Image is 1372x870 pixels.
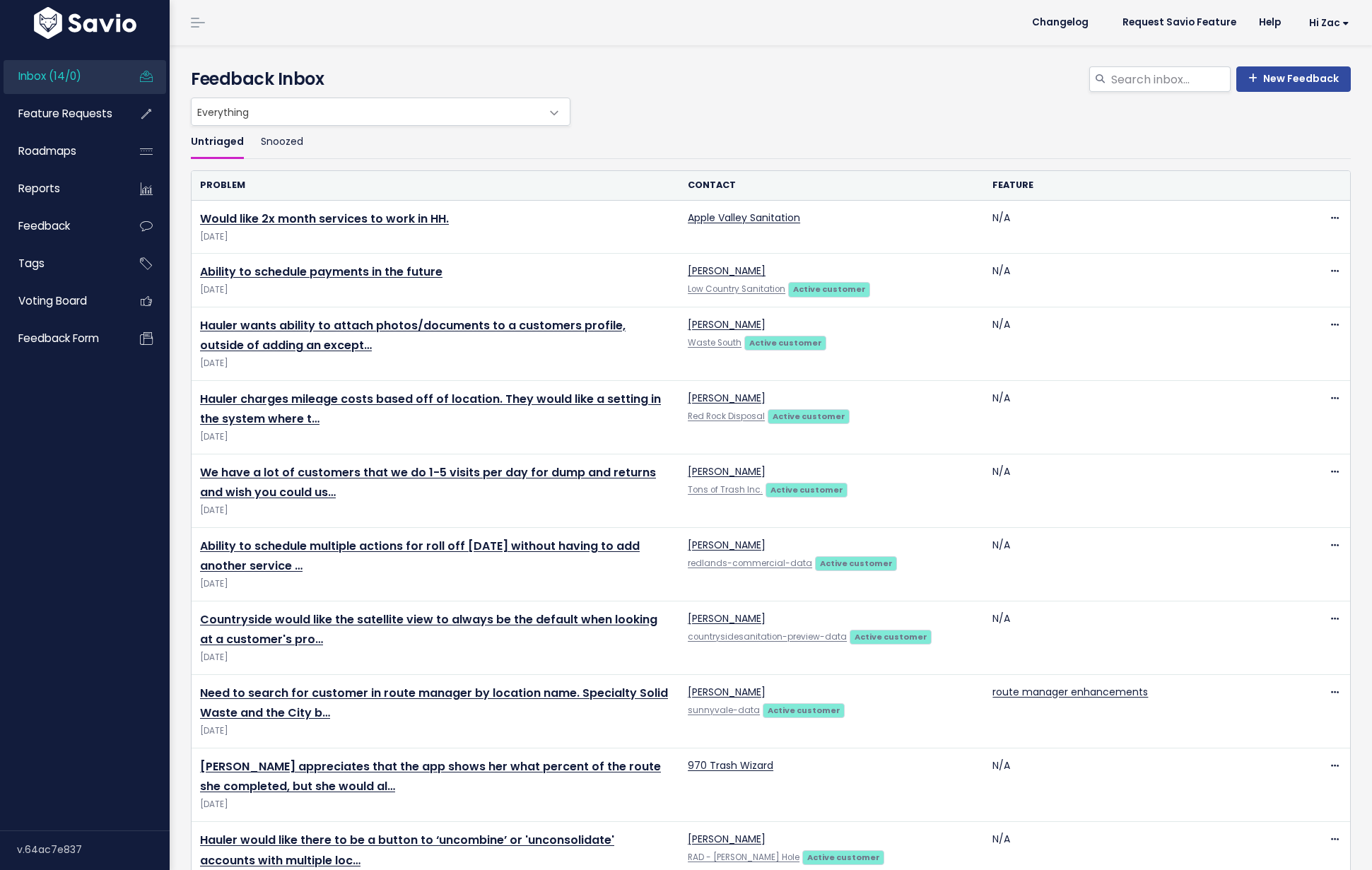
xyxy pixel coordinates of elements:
[688,337,741,348] a: Waste South
[200,685,668,722] a: Need to search for customer in route manager by location name. Specialty Solid Waste and the City b…
[984,201,1289,254] td: N/A
[200,283,671,298] span: [DATE]
[688,464,766,478] a: [PERSON_NAME]
[1309,18,1349,28] span: Hi Zac
[4,247,117,280] a: Tags
[850,629,932,643] a: Active customer
[191,66,1351,92] h4: Feedback Inbox
[200,264,442,280] a: Ability to schedule payments in the future
[200,464,656,501] a: We have a lot of customers that we do 1-5 visits per day for dump and returns and wish you could us…
[191,126,1351,159] ul: Filter feature requests
[984,601,1289,674] td: N/A
[1248,12,1292,33] a: Help
[200,577,671,592] span: [DATE]
[200,724,671,739] span: [DATE]
[18,106,112,121] span: Feature Requests
[18,218,70,233] span: Feedback
[688,317,766,331] a: [PERSON_NAME]
[4,135,117,167] a: Roadmaps
[688,685,766,699] a: [PERSON_NAME]
[200,832,614,869] a: Hauler would like there to be a button to ‘uncombine’ or 'unconsolidate' accounts with multiple loc…
[679,171,984,200] th: Contact
[984,380,1289,454] td: N/A
[30,7,140,39] img: logo-white.9d6f32f41409.svg
[200,503,671,518] span: [DATE]
[200,317,626,354] a: Hauler wants ability to attach photos/documents to a customers profile, outside of adding an except…
[793,283,866,295] strong: Active customer
[688,264,766,278] a: [PERSON_NAME]
[768,705,840,716] strong: Active customer
[18,331,99,346] span: Feedback form
[17,831,170,868] div: v.64ac7e837
[4,172,117,205] a: Reports
[688,611,766,625] a: [PERSON_NAME]
[688,538,766,552] a: [PERSON_NAME]
[1032,18,1089,28] span: Changelog
[766,482,848,496] a: Active customer
[200,758,661,795] a: [PERSON_NAME] appreciates that the app shows her what percent of the route she completed, but she...
[768,408,850,423] a: Active customer
[984,254,1289,307] td: N/A
[820,558,893,569] strong: Active customer
[4,322,117,355] a: Feedback form
[688,484,763,495] a: Tons of Trash Inc.
[200,797,671,812] span: [DATE]
[18,256,45,271] span: Tags
[200,650,671,665] span: [DATE]
[261,126,303,159] a: Snoozed
[4,98,117,130] a: Feature Requests
[688,283,785,295] a: Low Country Sanitation
[744,335,826,349] a: Active customer
[984,454,1289,527] td: N/A
[749,337,822,348] strong: Active customer
[200,356,671,371] span: [DATE]
[807,852,880,863] strong: Active customer
[1236,66,1351,92] a: New Feedback
[688,558,812,569] a: redlands-commercial-data
[855,631,927,642] strong: Active customer
[18,143,76,158] span: Roadmaps
[200,211,449,227] a: Would like 2x month services to work in HH.
[4,210,117,242] a: Feedback
[200,611,657,648] a: Countryside would like the satellite view to always be the default when looking at a customer's pro…
[688,391,766,405] a: [PERSON_NAME]
[802,850,884,864] a: Active customer
[992,685,1148,699] a: route manager enhancements
[200,430,671,445] span: [DATE]
[192,98,541,125] span: Everything
[984,307,1289,380] td: N/A
[200,391,661,428] a: Hauler charges mileage costs based off of location. They would like a setting in the system where t…
[4,60,117,93] a: Inbox (14/0)
[4,285,117,317] a: Voting Board
[18,293,87,308] span: Voting Board
[200,230,671,245] span: [DATE]
[688,211,800,225] a: Apple Valley Sanitation
[815,555,897,570] a: Active customer
[1110,66,1231,92] input: Search inbox...
[688,852,799,863] a: RAD - [PERSON_NAME] Hole
[984,527,1289,601] td: N/A
[192,171,679,200] th: Problem
[984,748,1289,821] td: N/A
[200,538,640,575] a: Ability to schedule multiple actions for roll off [DATE] without having to add another service …
[191,98,570,126] span: Everything
[788,281,870,295] a: Active customer
[688,705,760,716] a: sunnyvale-data
[191,126,244,159] a: Untriaged
[770,484,843,495] strong: Active customer
[984,171,1289,200] th: Feature
[688,832,766,846] a: [PERSON_NAME]
[18,69,81,83] span: Inbox (14/0)
[1111,12,1248,33] a: Request Savio Feature
[688,631,847,642] a: countrysidesanitation-preview-data
[773,411,845,422] strong: Active customer
[18,181,60,196] span: Reports
[688,758,773,772] a: 970 Trash Wizard
[763,703,845,717] a: Active customer
[688,411,765,422] a: Red Rock Disposal
[1292,12,1361,34] a: Hi Zac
